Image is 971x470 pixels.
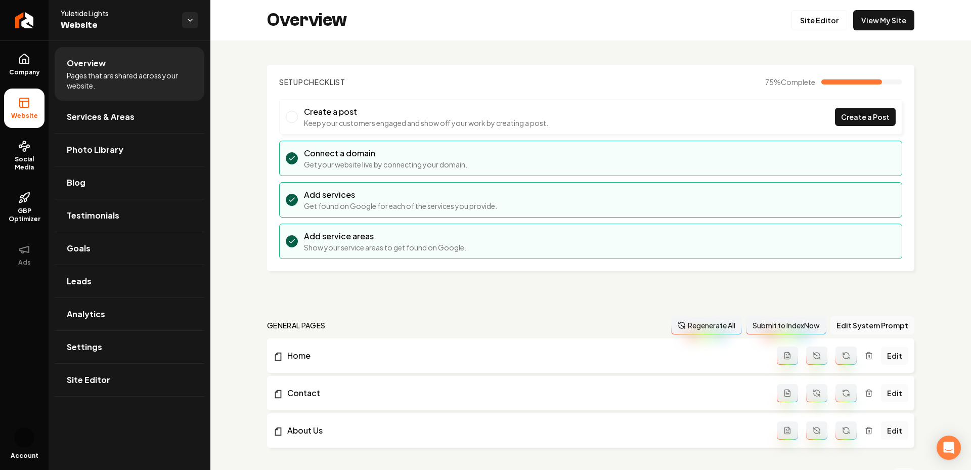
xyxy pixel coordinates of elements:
span: Create a Post [841,112,890,122]
a: Analytics [55,298,204,330]
span: 75 % [765,77,815,87]
a: About Us [273,424,777,437]
a: View My Site [853,10,914,30]
a: GBP Optimizer [4,184,45,231]
button: Regenerate All [671,316,742,334]
a: Edit [881,421,908,440]
h3: Connect a domain [304,147,467,159]
span: Settings [67,341,102,353]
span: Analytics [67,308,105,320]
p: Get found on Google for each of the services you provide. [304,201,497,211]
button: Submit to IndexNow [746,316,826,334]
span: Setup [279,77,303,87]
button: Add admin page prompt [777,347,798,365]
span: Yuletide Lights [61,8,174,18]
span: GBP Optimizer [4,207,45,223]
h2: general pages [267,320,326,330]
div: Open Intercom Messenger [937,436,961,460]
a: Blog [55,166,204,199]
span: Blog [67,177,85,189]
a: Contact [273,387,777,399]
a: Create a Post [835,108,896,126]
span: Website [61,18,174,32]
span: Goals [67,242,91,254]
a: Testimonials [55,199,204,232]
a: Edit [881,384,908,402]
a: Site Editor [791,10,847,30]
span: Site Editor [67,374,110,386]
h2: Checklist [279,77,345,87]
span: Complete [781,77,815,87]
button: Open user button [14,428,34,448]
span: Social Media [4,155,45,172]
a: Site Editor [55,364,204,396]
p: Show your service areas to get found on Google. [304,242,466,252]
img: Camilo Vargas [14,428,34,448]
h3: Add service areas [304,230,466,242]
span: Leads [67,275,92,287]
button: Edit System Prompt [830,316,914,334]
span: Ads [14,259,35,267]
h3: Create a post [304,106,548,118]
button: Add admin page prompt [777,421,798,440]
h2: Overview [267,10,347,30]
span: Account [11,452,38,460]
a: Services & Areas [55,101,204,133]
a: Settings [55,331,204,363]
span: Photo Library [67,144,123,156]
button: Ads [4,235,45,275]
button: Add admin page prompt [777,384,798,402]
a: Edit [881,347,908,365]
a: Photo Library [55,134,204,166]
h3: Add services [304,189,497,201]
img: Rebolt Logo [15,12,34,28]
a: Leads [55,265,204,297]
span: Website [7,112,42,120]
span: Testimonials [67,209,119,222]
a: Home [273,350,777,362]
span: Overview [67,57,106,69]
span: Services & Areas [67,111,135,123]
a: Social Media [4,132,45,180]
a: Goals [55,232,204,265]
span: Pages that are shared across your website. [67,70,192,91]
p: Keep your customers engaged and show off your work by creating a post. [304,118,548,128]
span: Company [5,68,44,76]
p: Get your website live by connecting your domain. [304,159,467,169]
a: Company [4,45,45,84]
